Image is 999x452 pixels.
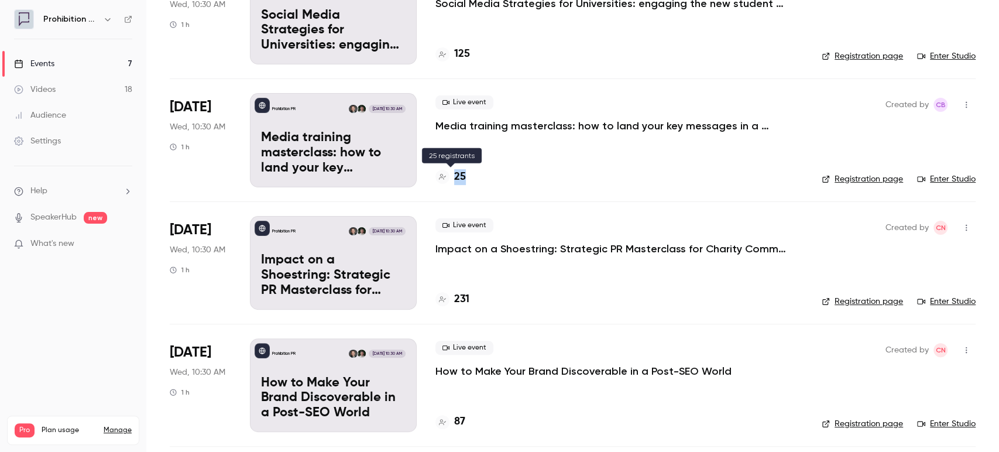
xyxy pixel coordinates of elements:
span: new [84,212,107,224]
span: Chris Norton [933,221,947,235]
span: CN [936,221,946,235]
span: [DATE] 10:30 AM [369,350,405,358]
span: Wed, 10:30 AM [170,367,225,378]
div: Nov 5 Wed, 10:30 AM (Europe/London) [170,338,231,432]
div: 1 h [170,265,190,275]
p: Social Media Strategies for Universities: engaging the new student cohort [261,8,406,53]
p: Media training masterclass: how to land your key messages in a digital-first world [261,131,406,176]
p: Prohibition PR [272,106,296,112]
img: Will Ockenden [358,227,366,235]
span: [DATE] [170,98,211,117]
a: Enter Studio [917,418,976,430]
h4: 87 [454,414,465,430]
a: Registration page [822,173,903,185]
div: 1 h [170,20,190,29]
span: Created by [885,98,929,112]
a: How to Make Your Brand Discoverable in a Post-SEO World [435,364,732,378]
a: SpeakerHub [30,211,77,224]
div: Oct 8 Wed, 10:30 AM (Europe/London) [170,93,231,187]
a: Enter Studio [917,296,976,307]
a: Impact on a Shoestring: Strategic PR Masterclass for Charity Comms Teams [435,242,787,256]
div: 1 h [170,142,190,152]
span: [DATE] [170,221,211,239]
span: What's new [30,238,74,250]
div: Settings [14,135,61,147]
span: Live event [435,341,493,355]
a: Registration page [822,50,903,62]
span: Help [30,185,47,197]
a: 25 [435,169,466,185]
a: Registration page [822,296,903,307]
div: 1 h [170,388,190,397]
span: Live event [435,218,493,232]
img: Prohibition PR [15,10,33,29]
h4: 125 [454,46,470,62]
span: Claire Beaumont [933,98,947,112]
span: [DATE] 10:30 AM [369,227,405,235]
a: 87 [435,414,465,430]
a: Media training masterclass: how to land your key messages in a digital-first world [435,119,787,133]
span: [DATE] [170,343,211,362]
div: Audience [14,109,66,121]
p: Impact on a Shoestring: Strategic PR Masterclass for Charity Comms Teams [261,253,406,298]
img: Chris Norton [349,105,357,113]
span: CN [936,343,946,357]
img: Chris Norton [349,350,357,358]
h6: Prohibition PR [43,13,98,25]
span: Chris Norton [933,343,947,357]
img: Will Ockenden [358,105,366,113]
a: 125 [435,46,470,62]
p: How to Make Your Brand Discoverable in a Post-SEO World [261,376,406,421]
span: [DATE] 10:30 AM [369,105,405,113]
h4: 25 [454,169,466,185]
a: Impact on a Shoestring: Strategic PR Masterclass for Charity Comms TeamsProhibition PRWill Ockend... [250,216,417,310]
div: Events [14,58,54,70]
a: How to Make Your Brand Discoverable in a Post-SEO WorldProhibition PRWill OckendenChris Norton[DA... [250,338,417,432]
a: 231 [435,292,469,307]
a: Media training masterclass: how to land your key messages in a digital-first worldProhibition PRW... [250,93,417,187]
img: Will Ockenden [358,350,366,358]
a: Enter Studio [917,173,976,185]
span: Created by [885,221,929,235]
p: Prohibition PR [272,351,296,357]
a: Enter Studio [917,50,976,62]
span: Live event [435,95,493,109]
p: Prohibition PR [272,228,296,234]
div: Oct 15 Wed, 10:30 AM (Europe/London) [170,216,231,310]
span: Pro [15,423,35,437]
li: help-dropdown-opener [14,185,132,197]
span: Wed, 10:30 AM [170,121,225,133]
a: Registration page [822,418,903,430]
span: Created by [885,343,929,357]
h4: 231 [454,292,469,307]
span: Wed, 10:30 AM [170,244,225,256]
a: Manage [104,426,132,435]
div: Videos [14,84,56,95]
img: Chris Norton [349,227,357,235]
span: CB [936,98,946,112]
span: Plan usage [42,426,97,435]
